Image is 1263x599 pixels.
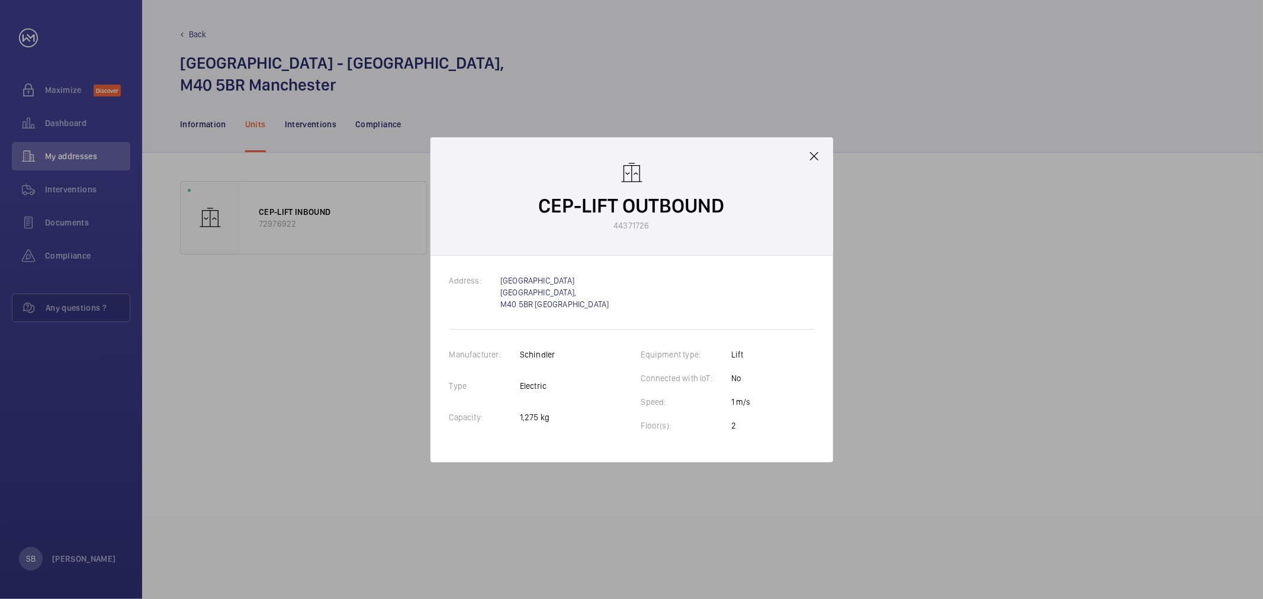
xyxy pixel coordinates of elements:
p: 2 [731,420,751,431]
p: Electric [520,380,555,392]
p: No [731,372,751,384]
label: Address: [449,276,500,285]
a: [GEOGRAPHIC_DATA] [GEOGRAPHIC_DATA], M40 5BR [GEOGRAPHIC_DATA] [500,276,609,309]
label: Capacity: [449,413,502,422]
img: elevator.svg [620,161,644,185]
label: Connected with IoT: [641,373,731,383]
p: 1,275 kg [520,411,555,423]
label: Floor(s): [641,421,690,430]
label: Manufacturer: [449,350,520,359]
label: Equipment type: [641,350,720,359]
p: Lift [731,349,751,360]
label: Type [449,381,486,391]
p: 44371726 [613,220,649,231]
p: 1 m/s [731,396,751,408]
p: CEP-LIFT OUTBOUND [539,192,725,220]
label: Speed: [641,397,685,407]
p: Schindler [520,349,555,360]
